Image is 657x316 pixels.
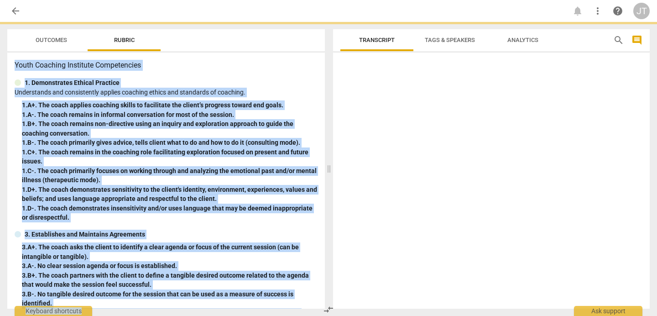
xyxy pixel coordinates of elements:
[425,37,475,43] span: Tags & Speakers
[574,306,642,316] div: Ask support
[22,185,318,204] div: 1. D+. The coach demonstrates sensitivity to the client's identity, environment, experiences, val...
[611,33,626,47] button: Search
[22,138,318,147] div: 1. B-. The coach primarily gives advice, tells client what to do and how to do it (consulting mode).
[22,290,318,308] div: 3. B-. No tangible desired outcome for the session that can be used as a measure of success is id...
[114,37,135,43] span: Rubric
[323,304,334,315] span: compare_arrows
[22,166,318,185] div: 1. C-. The coach primarily focuses on working through and analyzing the emotional past and/or men...
[507,37,538,43] span: Analytics
[613,35,624,46] span: search
[25,230,145,239] p: 3. Establishes and Maintains Agreements
[22,147,318,166] div: 1. C+. The coach remains in the coaching role facilitating exploration focused on present and fut...
[630,33,644,47] button: Show/Hide comments
[22,271,318,290] div: 3. B+. The coach partners with the client to define a tangible desired outcome related to the age...
[633,3,650,19] button: JT
[22,261,318,271] div: 3. A-. No clear session agenda or focus is established.
[22,100,318,110] div: 1. A+. The coach applies coaching skills to facilitate the client’s progress toward end goals.
[25,78,120,88] p: 1. Demonstrates Ethical Practice
[15,60,318,71] h3: Youth Coaching Institute Competencies
[359,37,395,43] span: Transcript
[22,242,318,261] div: 3. A+. The coach asks the client to identify a clear agenda or focus of the current session (can ...
[631,35,642,46] span: comment
[610,3,626,19] a: Help
[22,119,318,138] div: 1. B+. The coach remains non-directive using an inquiry and exploration approach to guide the coa...
[22,204,318,222] div: 1. D-. The coach demonstrates insensitivity and/or uses language that may be deemed inappropriate...
[15,88,318,97] p: Understands and consistently applies coaching ethics and standards of coaching.
[612,5,623,16] span: help
[10,5,21,16] span: arrow_back
[22,110,318,120] div: 1. A-. The coach remains in informal conversation for most of the session.
[36,37,67,43] span: Outcomes
[592,5,603,16] span: more_vert
[15,306,92,316] div: Keyboard shortcuts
